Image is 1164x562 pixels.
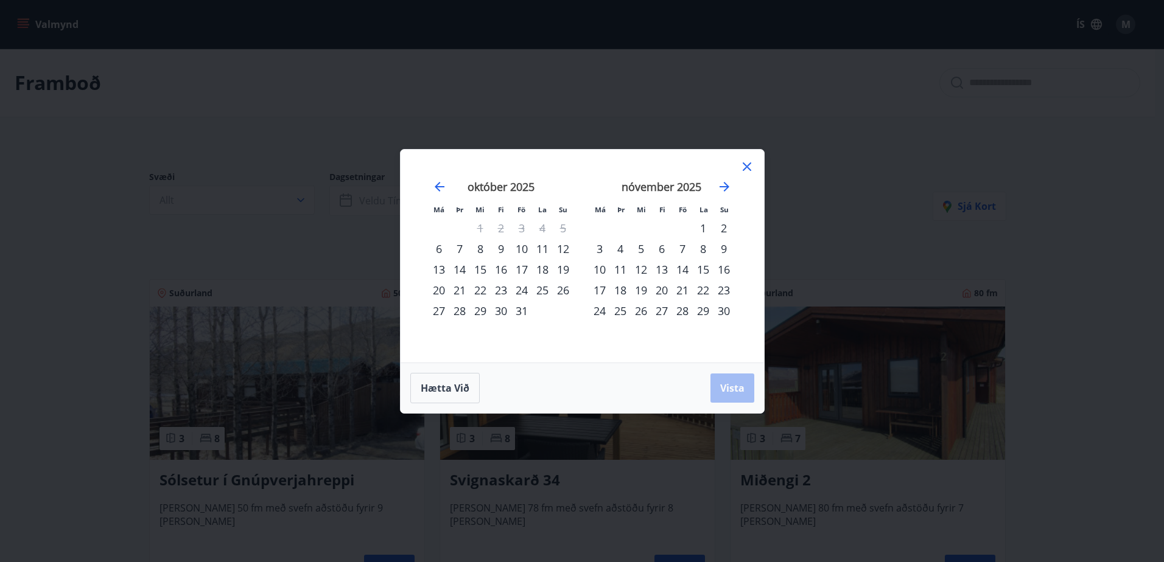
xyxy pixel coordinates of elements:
[491,300,511,321] div: 30
[717,179,732,194] div: Move forward to switch to the next month.
[589,259,610,280] td: Choose mánudagur, 10. nóvember 2025 as your check-in date. It’s available.
[511,280,532,300] div: 24
[532,280,553,300] div: 25
[713,218,734,238] div: 2
[651,280,672,300] td: Choose fimmtudagur, 20. nóvember 2025 as your check-in date. It’s available.
[713,300,734,321] div: 30
[511,238,532,259] div: 10
[631,238,651,259] td: Choose miðvikudagur, 5. nóvember 2025 as your check-in date. It’s available.
[693,259,713,280] td: Choose laugardagur, 15. nóvember 2025 as your check-in date. It’s available.
[532,280,553,300] td: Choose laugardagur, 25. október 2025 as your check-in date. It’s available.
[429,238,449,259] td: Choose mánudagur, 6. október 2025 as your check-in date. It’s available.
[651,280,672,300] div: 20
[429,259,449,280] div: 13
[470,280,491,300] td: Choose miðvikudagur, 22. október 2025 as your check-in date. It’s available.
[449,238,470,259] td: Choose þriðjudagur, 7. október 2025 as your check-in date. It’s available.
[433,205,444,214] small: Má
[553,280,573,300] td: Choose sunnudagur, 26. október 2025 as your check-in date. It’s available.
[651,300,672,321] div: 27
[553,218,573,238] td: Not available. sunnudagur, 5. október 2025
[713,259,734,280] div: 16
[553,280,573,300] div: 26
[449,238,470,259] div: 7
[511,218,532,238] td: Not available. föstudagur, 3. október 2025
[589,280,610,300] div: 17
[610,300,631,321] td: Choose þriðjudagur, 25. nóvember 2025 as your check-in date. It’s available.
[553,238,573,259] td: Choose sunnudagur, 12. október 2025 as your check-in date. It’s available.
[651,259,672,280] td: Choose fimmtudagur, 13. nóvember 2025 as your check-in date. It’s available.
[421,381,469,395] span: Hætta við
[631,280,651,300] div: 19
[532,238,553,259] div: 11
[693,280,713,300] td: Choose laugardagur, 22. nóvember 2025 as your check-in date. It’s available.
[610,259,631,280] td: Choose þriðjudagur, 11. nóvember 2025 as your check-in date. It’s available.
[429,300,449,321] td: Choose mánudagur, 27. október 2025 as your check-in date. It’s available.
[713,300,734,321] td: Choose sunnudagur, 30. nóvember 2025 as your check-in date. It’s available.
[456,205,463,214] small: Þr
[410,373,480,403] button: Hætta við
[429,259,449,280] td: Choose mánudagur, 13. október 2025 as your check-in date. It’s available.
[672,300,693,321] div: 28
[491,280,511,300] div: 23
[693,218,713,238] td: Choose laugardagur, 1. nóvember 2025 as your check-in date. It’s available.
[679,205,687,214] small: Fö
[617,205,625,214] small: Þr
[429,280,449,300] div: 20
[713,280,734,300] td: Choose sunnudagur, 23. nóvember 2025 as your check-in date. It’s available.
[511,300,532,321] div: 31
[631,238,651,259] div: 5
[693,280,713,300] div: 22
[553,259,573,280] div: 19
[532,238,553,259] td: Choose laugardagur, 11. október 2025 as your check-in date. It’s available.
[475,205,485,214] small: Mi
[449,259,470,280] td: Choose þriðjudagur, 14. október 2025 as your check-in date. It’s available.
[651,259,672,280] div: 13
[491,218,511,238] td: Not available. fimmtudagur, 2. október 2025
[589,238,610,259] td: Choose mánudagur, 3. nóvember 2025 as your check-in date. It’s available.
[693,259,713,280] div: 15
[532,259,553,280] div: 18
[651,300,672,321] td: Choose fimmtudagur, 27. nóvember 2025 as your check-in date. It’s available.
[622,179,701,194] strong: nóvember 2025
[470,300,491,321] td: Choose miðvikudagur, 29. október 2025 as your check-in date. It’s available.
[631,300,651,321] td: Choose miðvikudagur, 26. nóvember 2025 as your check-in date. It’s available.
[491,300,511,321] td: Choose fimmtudagur, 30. október 2025 as your check-in date. It’s available.
[491,280,511,300] td: Choose fimmtudagur, 23. október 2025 as your check-in date. It’s available.
[713,280,734,300] div: 23
[672,238,693,259] td: Choose föstudagur, 7. nóvember 2025 as your check-in date. It’s available.
[659,205,665,214] small: Fi
[631,280,651,300] td: Choose miðvikudagur, 19. nóvember 2025 as your check-in date. It’s available.
[693,238,713,259] td: Choose laugardagur, 8. nóvember 2025 as your check-in date. It’s available.
[470,300,491,321] div: 29
[610,300,631,321] div: 25
[672,280,693,300] td: Choose föstudagur, 21. nóvember 2025 as your check-in date. It’s available.
[693,238,713,259] div: 8
[610,238,631,259] div: 4
[491,238,511,259] div: 9
[589,280,610,300] td: Choose mánudagur, 17. nóvember 2025 as your check-in date. It’s available.
[693,300,713,321] td: Choose laugardagur, 29. nóvember 2025 as your check-in date. It’s available.
[589,259,610,280] div: 10
[538,205,547,214] small: La
[631,259,651,280] div: 12
[672,259,693,280] div: 14
[699,205,708,214] small: La
[449,300,470,321] div: 28
[589,300,610,321] div: 24
[491,259,511,280] td: Choose fimmtudagur, 16. október 2025 as your check-in date. It’s available.
[713,238,734,259] td: Choose sunnudagur, 9. nóvember 2025 as your check-in date. It’s available.
[693,300,713,321] div: 29
[429,280,449,300] td: Choose mánudagur, 20. október 2025 as your check-in date. It’s available.
[631,300,651,321] div: 26
[511,300,532,321] td: Choose föstudagur, 31. október 2025 as your check-in date. It’s available.
[532,218,553,238] td: Not available. laugardagur, 4. október 2025
[429,238,449,259] div: 6
[449,280,470,300] div: 21
[610,280,631,300] div: 18
[589,300,610,321] td: Choose mánudagur, 24. nóvember 2025 as your check-in date. It’s available.
[713,238,734,259] div: 9
[449,259,470,280] div: 14
[713,259,734,280] td: Choose sunnudagur, 16. nóvember 2025 as your check-in date. It’s available.
[449,300,470,321] td: Choose þriðjudagur, 28. október 2025 as your check-in date. It’s available.
[432,179,447,194] div: Move backward to switch to the previous month.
